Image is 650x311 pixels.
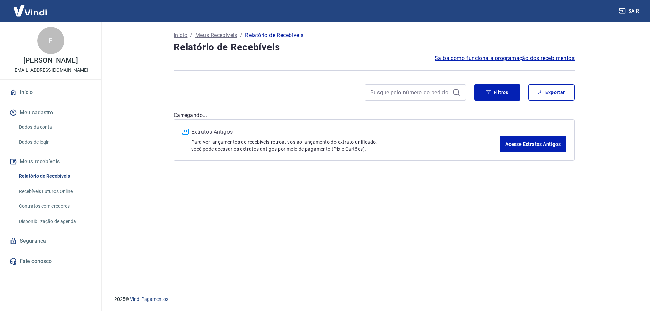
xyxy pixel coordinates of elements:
button: Exportar [528,84,575,101]
p: [PERSON_NAME] [23,57,78,64]
a: Fale conosco [8,254,93,269]
h4: Relatório de Recebíveis [174,41,575,54]
a: Disponibilização de agenda [16,215,93,228]
p: / [190,31,192,39]
a: Início [8,85,93,100]
a: Saiba como funciona a programação dos recebimentos [435,54,575,62]
a: Relatório de Recebíveis [16,169,93,183]
p: 2025 © [114,296,634,303]
button: Sair [617,5,642,17]
p: Carregando... [174,111,575,119]
img: Vindi [8,0,52,21]
button: Meus recebíveis [8,154,93,169]
a: Dados da conta [16,120,93,134]
p: Extratos Antigos [191,128,500,136]
p: Para ver lançamentos de recebíveis retroativos ao lançamento do extrato unificado, você pode aces... [191,139,500,152]
a: Início [174,31,187,39]
button: Filtros [474,84,520,101]
p: Relatório de Recebíveis [245,31,303,39]
a: Contratos com credores [16,199,93,213]
div: F [37,27,64,54]
a: Acesse Extratos Antigos [500,136,566,152]
a: Dados de login [16,135,93,149]
img: ícone [182,129,189,135]
a: Vindi Pagamentos [130,296,168,302]
p: [EMAIL_ADDRESS][DOMAIN_NAME] [13,67,88,74]
input: Busque pelo número do pedido [370,87,450,97]
a: Meus Recebíveis [195,31,237,39]
p: / [240,31,242,39]
a: Recebíveis Futuros Online [16,184,93,198]
button: Meu cadastro [8,105,93,120]
a: Segurança [8,234,93,248]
